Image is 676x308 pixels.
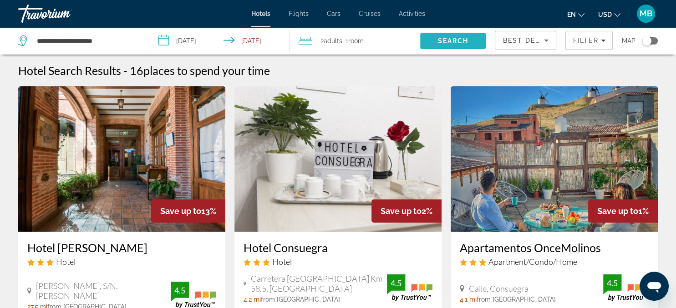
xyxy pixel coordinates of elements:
[348,37,364,45] span: Room
[244,257,432,267] div: 3 star Hotel
[171,285,189,296] div: 4.5
[503,37,550,44] span: Best Deals
[460,241,649,254] a: Apartamentos OnceMolinos
[272,257,292,267] span: Hotel
[290,27,421,55] button: Travelers: 2 adults, 0 children
[234,86,442,232] img: Hotel Consuegra
[573,37,599,44] span: Filter
[149,27,290,55] button: Select check in and out date
[359,10,381,17] a: Cruises
[244,296,261,303] span: 4.2 mi
[371,199,442,223] div: 2%
[469,283,529,293] span: Calle, Consuegra
[460,257,649,267] div: 3 star Apartment
[261,296,340,303] span: from [GEOGRAPHIC_DATA]
[27,257,216,267] div: 3 star Hotel
[324,37,342,45] span: Adults
[18,64,121,77] h1: Hotel Search Results
[251,273,387,293] span: Carretera [GEOGRAPHIC_DATA] Km 58.5, [GEOGRAPHIC_DATA]
[588,199,658,223] div: 1%
[567,8,585,21] button: Change language
[640,9,652,18] span: MB
[598,8,620,21] button: Change currency
[381,206,422,216] span: Save up to
[603,274,649,301] img: TrustYou guest rating badge
[123,64,127,77] span: -
[130,64,270,77] h2: 16
[460,296,477,303] span: 4.1 mi
[289,10,309,17] a: Flights
[438,37,469,45] span: Search
[399,10,425,17] a: Activities
[488,257,577,267] span: Apartment/Condo/Home
[143,64,270,77] span: places to spend your time
[36,281,171,301] span: [PERSON_NAME], S/N, [PERSON_NAME]
[320,35,342,47] span: 2
[387,278,405,288] div: 4.5
[327,10,341,17] a: Cars
[635,37,658,45] button: Toggle map
[598,11,612,18] span: USD
[597,206,638,216] span: Save up to
[451,86,658,232] img: Apartamentos OnceMolinos
[565,31,613,50] button: Filters
[36,34,135,48] input: Search hotel destination
[160,206,201,216] span: Save up to
[622,35,635,47] span: Map
[251,10,270,17] a: Hotels
[56,257,76,267] span: Hotel
[387,274,432,301] img: TrustYou guest rating badge
[342,35,364,47] span: , 1
[477,296,556,303] span: from [GEOGRAPHIC_DATA]
[244,241,432,254] a: Hotel Consuegra
[503,35,549,46] mat-select: Sort by
[567,11,576,18] span: en
[151,199,225,223] div: 13%
[420,33,486,49] button: Search
[634,4,658,23] button: User Menu
[18,2,109,25] a: Travorium
[27,241,216,254] a: Hotel [PERSON_NAME]
[603,278,621,288] div: 4.5
[18,86,225,232] img: Hotel Doña Manuela
[640,272,669,301] iframe: Bouton de lancement de la fenêtre de messagerie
